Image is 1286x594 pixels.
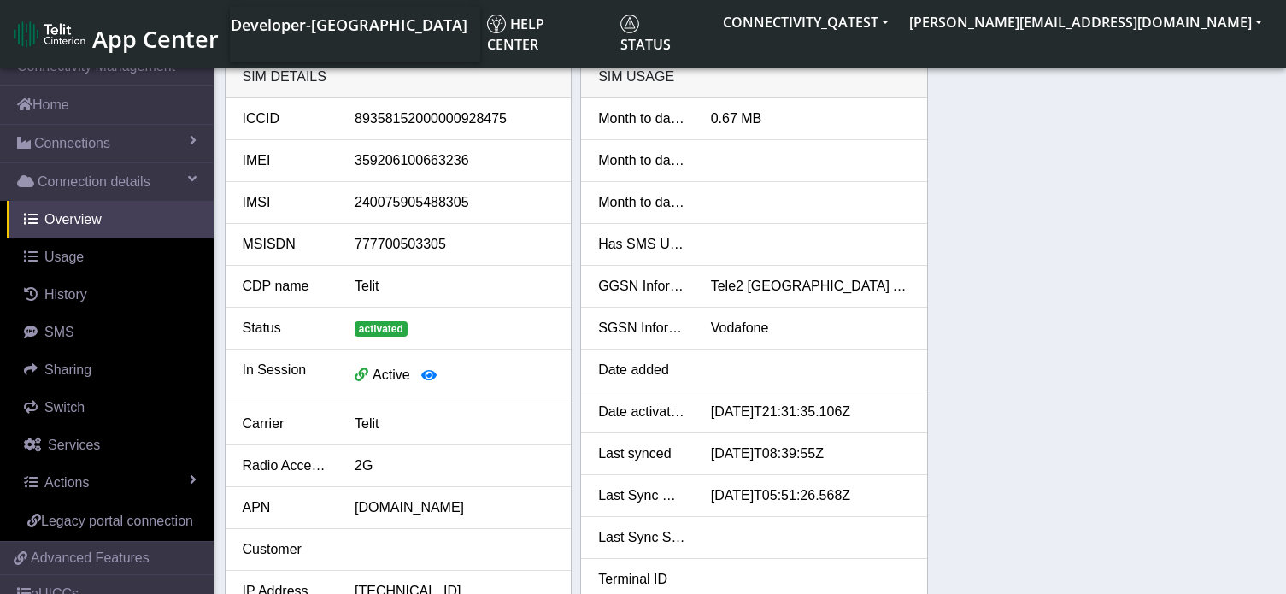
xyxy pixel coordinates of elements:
div: ICCID [230,109,343,129]
span: Help center [487,15,544,54]
span: Services [48,438,100,452]
a: Actions [7,464,214,502]
div: 777700503305 [342,234,567,255]
div: 89358152000000928475 [342,109,567,129]
a: Help center [480,7,614,62]
span: Switch [44,400,85,415]
div: Carrier [230,414,343,434]
span: Connection details [38,172,150,192]
div: [DATE]T05:51:26.568Z [698,485,923,506]
a: Sharing [7,351,214,389]
img: logo-telit-cinterion-gw-new.png [14,21,85,48]
img: knowledge.svg [487,15,506,33]
div: CDP name [230,276,343,297]
span: Usage [44,250,84,264]
div: Tele2 [GEOGRAPHIC_DATA] AB [698,276,923,297]
div: SIM details [226,56,572,98]
a: Usage [7,238,214,276]
div: GGSN Information [585,276,698,297]
div: IMEI [230,150,343,171]
div: Has SMS Usage [585,234,698,255]
div: 0.67 MB [698,109,923,129]
div: Vodafone [698,318,923,338]
div: [DATE]T21:31:35.106Z [698,402,923,422]
div: Last Sync Data Usage [585,485,698,506]
a: App Center [14,16,216,53]
div: MSISDN [230,234,343,255]
div: Status [230,318,343,338]
div: Customer [230,539,343,560]
a: Your current platform instance [230,7,467,41]
div: Terminal ID [585,569,698,590]
div: Date added [585,360,698,380]
span: Status [620,15,671,54]
button: View session details [410,360,448,392]
a: Status [614,7,713,62]
div: SIM Usage [581,56,927,98]
span: activated [355,321,408,337]
span: Sharing [44,362,91,377]
a: SMS [7,314,214,351]
div: APN [230,497,343,518]
div: In Session [230,360,343,392]
span: Advanced Features [31,548,150,568]
div: 359206100663236 [342,150,567,171]
div: SGSN Information [585,318,698,338]
div: Month to date voice [585,192,698,213]
span: Overview [44,212,102,226]
div: Radio Access Tech [230,456,343,476]
span: Connections [34,133,110,154]
button: CONNECTIVITY_QATEST [713,7,899,38]
div: Month to date SMS [585,150,698,171]
span: Developer-[GEOGRAPHIC_DATA] [231,15,467,35]
div: 240075905488305 [342,192,567,213]
div: Telit [342,276,567,297]
div: 2G [342,456,567,476]
a: History [7,276,214,314]
span: App Center [92,23,219,55]
div: [DATE]T08:39:55Z [698,444,923,464]
div: Last Sync SMS Usage [585,527,698,548]
span: Actions [44,475,89,490]
span: Legacy portal connection [41,514,193,528]
div: [DOMAIN_NAME] [342,497,567,518]
span: SMS [44,325,74,339]
div: Month to date data [585,109,698,129]
a: Services [7,426,214,464]
div: Telit [342,414,567,434]
img: status.svg [620,15,639,33]
button: [PERSON_NAME][EMAIL_ADDRESS][DOMAIN_NAME] [899,7,1272,38]
span: Active [373,368,410,382]
div: Last synced [585,444,698,464]
a: Overview [7,201,214,238]
div: IMSI [230,192,343,213]
span: History [44,287,87,302]
a: Switch [7,389,214,426]
div: Date activated [585,402,698,422]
